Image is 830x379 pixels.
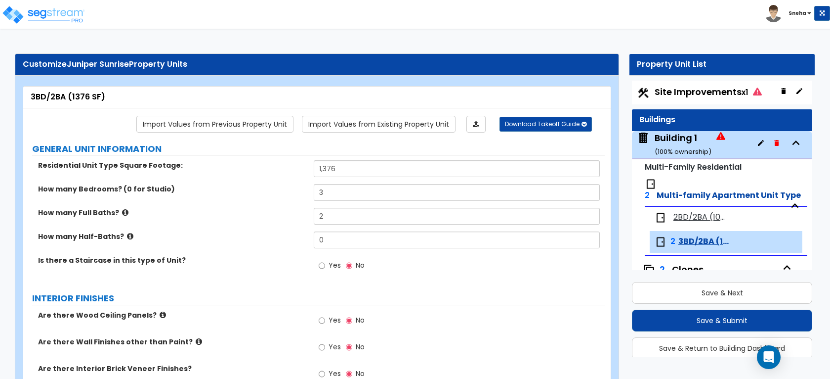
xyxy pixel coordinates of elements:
img: door.png [655,236,666,248]
img: door.png [645,178,657,190]
a: Import the dynamic attribute values from previous properties. [136,116,293,133]
img: Construction.png [637,87,650,99]
label: Are there Wall Finishes other than Paint? [38,337,306,347]
span: Site Improvements [655,86,762,98]
span: Yes [329,315,341,325]
a: Import the dynamic attributes value through Excel sheet [466,116,486,133]
input: No [346,315,352,326]
span: Juniper Sunrise [67,58,129,70]
div: Open Intercom Messenger [757,345,781,369]
span: No [356,369,365,379]
span: 2 [660,263,665,276]
b: Sneha [788,9,806,17]
label: INTERIOR FINISHES [32,292,605,305]
img: avatar.png [765,5,782,22]
span: Building 1 [637,132,725,157]
span: No [356,315,365,325]
div: 3BD/2BA (1376 SF) [31,92,603,103]
img: logo_pro_r.png [1,5,85,25]
i: click for more info! [160,311,166,319]
span: 3BD/2BA (1376 SF) [678,236,733,247]
img: door.png [655,212,666,224]
div: Building 1 [655,132,711,157]
span: 2BD/2BA (1085 SF) [673,212,725,223]
div: Buildings [639,114,805,126]
span: Yes [329,369,341,379]
a: Import the dynamic attribute values from existing properties. [302,116,456,133]
input: Yes [319,342,325,353]
img: building.svg [637,132,650,144]
label: Are there Wood Ceiling Panels? [38,310,306,320]
input: Yes [319,315,325,326]
button: Save & Next [632,282,812,304]
div: Property Unit List [637,59,807,70]
label: Are there Interior Brick Veneer Finishes? [38,364,306,374]
button: Download Takeoff Guide [499,117,592,132]
i: click for more info! [122,209,128,216]
small: x1 [742,87,748,97]
span: Yes [329,342,341,352]
i: click for more info! [196,338,202,345]
span: Multi-family Apartment Unit Type [657,189,801,201]
img: clone.svg [643,264,656,277]
span: No [356,260,365,270]
i: click for more info! [127,233,133,240]
label: How many Full Baths? [38,208,306,218]
label: How many Bedrooms? (0 for Studio) [38,184,306,194]
label: How many Half-Baths? [38,232,306,241]
input: Yes [319,260,325,271]
label: Is there a Staircase in this type of Unit? [38,255,306,265]
label: Residential Unit Type Square Footage: [38,160,306,170]
span: No [356,342,365,352]
small: ( 100 % ownership) [655,147,711,156]
label: GENERAL UNIT INFORMATION [32,142,605,155]
button: Save & Submit [632,310,812,332]
input: No [346,342,352,353]
span: 2 [645,189,650,201]
button: Save & Return to Building Dashboard [632,337,812,359]
span: Yes [329,260,341,270]
div: Customize Property Units [23,59,611,70]
div: Clones [672,263,778,288]
input: No [346,260,352,271]
small: Multi-Family Residential [645,161,742,173]
span: 2 [670,236,675,247]
span: Download Takeoff Guide [505,120,580,128]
